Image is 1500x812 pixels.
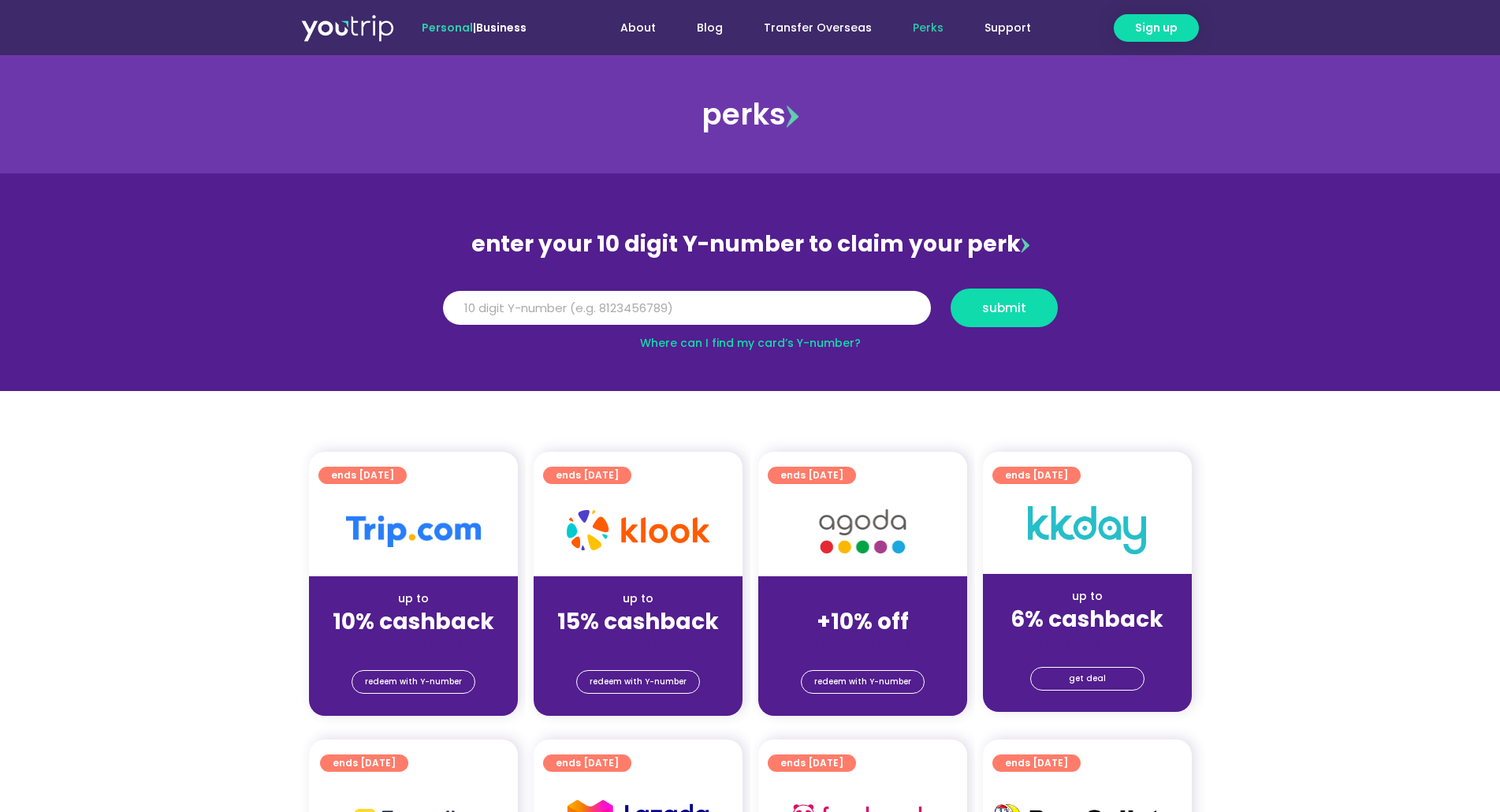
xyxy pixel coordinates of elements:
strong: 15% cashback [557,606,719,637]
span: redeem with Y-number [814,671,911,693]
div: enter your 10 digit Y-number to claim your perk [435,224,1066,265]
a: Perks [892,13,964,43]
a: redeem with Y-number [801,670,925,694]
a: Transfer Overseas [743,13,892,43]
div: up to [546,590,730,607]
div: up to [322,590,505,607]
span: submit [982,302,1026,314]
a: redeem with Y-number [352,670,475,694]
span: ends [DATE] [780,754,843,772]
a: Business [476,20,527,35]
a: ends [DATE] [992,754,1081,772]
a: ends [DATE] [768,467,856,484]
a: ends [DATE] [318,467,407,484]
a: redeem with Y-number [576,670,700,694]
a: ends [DATE] [543,467,631,484]
a: ends [DATE] [768,754,856,772]
div: (for stays only) [996,634,1179,650]
a: About [600,13,676,43]
span: redeem with Y-number [365,671,462,693]
div: up to [996,588,1179,605]
a: Support [964,13,1051,43]
strong: +10% off [817,606,909,637]
a: Blog [676,13,743,43]
span: ends [DATE] [556,754,619,772]
span: redeem with Y-number [590,671,687,693]
a: Sign up [1114,14,1199,42]
nav: Menu [569,13,1051,43]
strong: 6% cashback [1011,604,1163,635]
form: Y Number [443,289,1058,339]
div: (for stays only) [771,636,955,653]
span: ends [DATE] [331,467,394,484]
div: (for stays only) [546,636,730,653]
a: Where can I find my card’s Y-number? [640,335,861,351]
input: 10 digit Y-number (e.g. 8123456789) [443,291,931,326]
strong: 10% cashback [333,606,494,637]
span: Sign up [1135,20,1178,36]
a: ends [DATE] [320,754,408,772]
span: | [422,20,527,35]
span: ends [DATE] [556,467,619,484]
a: ends [DATE] [543,754,631,772]
button: submit [951,289,1058,327]
a: ends [DATE] [992,467,1081,484]
span: ends [DATE] [333,754,396,772]
a: get deal [1030,667,1145,691]
span: ends [DATE] [780,467,843,484]
div: (for stays only) [322,636,505,653]
span: up to [848,590,877,606]
span: ends [DATE] [1005,754,1068,772]
span: Personal [422,20,473,35]
span: ends [DATE] [1005,467,1068,484]
span: get deal [1069,668,1106,690]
